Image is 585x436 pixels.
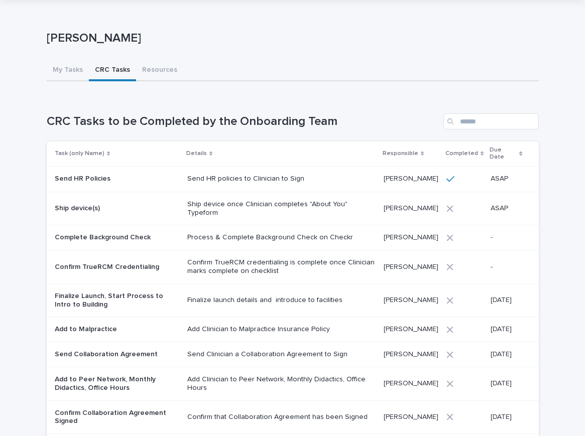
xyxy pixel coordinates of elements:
[55,375,179,392] p: Add to Peer Network, Monthly Didactics, Office Hours
[187,296,376,305] p: Finalize launch details and introduce to facilities
[187,175,376,183] p: Send HR policies to Clinician to Sign
[384,296,438,305] p: [PERSON_NAME]
[187,200,376,217] p: Ship device once Clinician completes "About You" Typeform
[384,204,438,213] p: [PERSON_NAME]
[47,60,89,81] button: My Tasks
[55,292,179,309] p: Finalize Launch, Start Process to Intro to Building
[490,144,517,163] p: Due Date
[384,413,438,421] p: [PERSON_NAME]
[89,60,136,81] button: CRC Tasks
[187,413,376,421] p: Confirm that Collaboration Agreement has been Signed
[445,148,478,159] p: Completed
[491,379,522,388] p: [DATE]
[384,379,438,388] p: [PERSON_NAME]
[384,350,438,359] p: [PERSON_NAME]
[55,350,179,359] p: Send Collaboration Agreement
[491,413,522,421] p: [DATE]
[491,233,522,242] p: -
[491,204,522,213] p: ASAP
[55,148,104,159] p: Task (only Name)
[491,175,522,183] p: ASAP
[186,148,207,159] p: Details
[55,204,179,213] p: Ship device(s)
[187,233,376,242] p: Process & Complete Background Check on Checkr
[136,60,183,81] button: Resources
[47,342,539,367] tr: Send Collaboration AgreementSend Clinician a Collaboration Agreement to Sign[PERSON_NAME][DATE]
[384,175,438,183] p: [PERSON_NAME]
[491,263,522,271] p: -
[491,325,522,334] p: [DATE]
[187,375,376,392] p: Add Clinician to Peer Network, Monthly Didactics, Office Hours
[384,233,438,242] p: [PERSON_NAME]
[491,350,522,359] p: [DATE]
[55,175,179,183] p: Send HR Policies
[55,409,179,426] p: Confirm Collaboration Agreement Signed
[187,350,376,359] p: Send Clinician a Collaboration Agreement to Sign
[187,325,376,334] p: Add Clinician to Malpractice Insurance Policy
[47,192,539,225] tr: Ship device(s)Ship device once Clinician completes "About You" Typeform[PERSON_NAME]ASAP
[55,325,179,334] p: Add to Malpractice
[47,114,439,129] h1: CRC Tasks to be Completed by the Onboarding Team
[55,263,179,271] p: Confirm TrueRCM Credentialing
[47,367,539,400] tr: Add to Peer Network, Monthly Didactics, Office HoursAdd Clinician to Peer Network, Monthly Didact...
[47,400,539,434] tr: Confirm Collaboration Agreement SignedConfirm that Collaboration Agreement has been Signed[PERSON...
[443,113,539,129] input: Search
[47,225,539,250] tr: Complete Background CheckProcess & Complete Background Check on Checkr[PERSON_NAME]-
[47,166,539,192] tr: Send HR PoliciesSend HR policies to Clinician to Sign[PERSON_NAME]ASAP
[384,325,438,334] p: [PERSON_NAME]
[384,263,438,271] p: [PERSON_NAME]
[491,296,522,305] p: [DATE]
[47,31,535,46] p: [PERSON_NAME]
[47,317,539,342] tr: Add to MalpracticeAdd Clinician to Malpractice Insurance Policy[PERSON_NAME][DATE]
[383,148,418,159] p: Responsible
[47,250,539,284] tr: Confirm TrueRCM CredentialingConfirm TrueRCM credentialing is complete once Clinician marks compl...
[187,258,376,275] p: Confirm TrueRCM credentialing is complete once Clinician marks complete on checklist
[55,233,179,242] p: Complete Background Check
[47,283,539,317] tr: Finalize Launch, Start Process to Intro to BuildingFinalize launch details and introduce to facil...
